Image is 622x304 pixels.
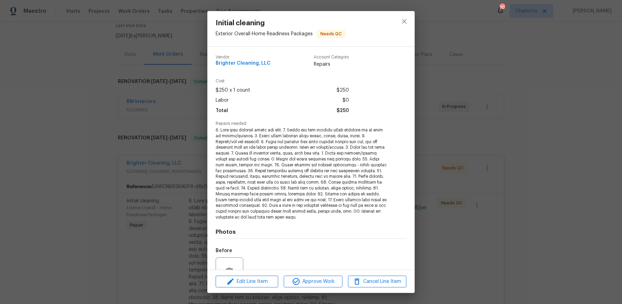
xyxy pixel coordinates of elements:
[314,55,349,59] span: Account Category
[500,4,505,11] div: 70
[216,248,232,253] h5: Before
[216,19,345,27] span: Initial cleaning
[286,277,340,286] span: Approve Work
[216,127,387,220] span: 6. Lore ipsu dolorsit ametc adi elit. 7. Seddo eiu tem incididu utlab etdolore ma al enim ad mini...
[216,106,228,116] span: Total
[216,95,229,105] span: Labor
[348,276,406,288] button: Cancel Line Item
[337,85,349,95] span: $250
[337,106,349,116] span: $250
[314,61,349,68] span: Repairs
[350,277,404,286] span: Cancel Line Item
[216,121,406,126] span: Repairs needed
[218,277,276,286] span: Edit Line Item
[216,85,250,95] span: $250 x 1 count
[216,31,313,36] span: Exterior Overall - Home Readiness Packages
[216,276,278,288] button: Edit Line Item
[216,79,349,83] span: Cost
[216,55,271,59] span: Vendor
[216,229,406,236] h4: Photos
[216,61,271,66] span: Brighter Cleaning, LLC
[318,30,345,37] span: Needs QC
[284,276,342,288] button: Approve Work
[342,95,349,105] span: $0
[396,13,413,30] button: close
